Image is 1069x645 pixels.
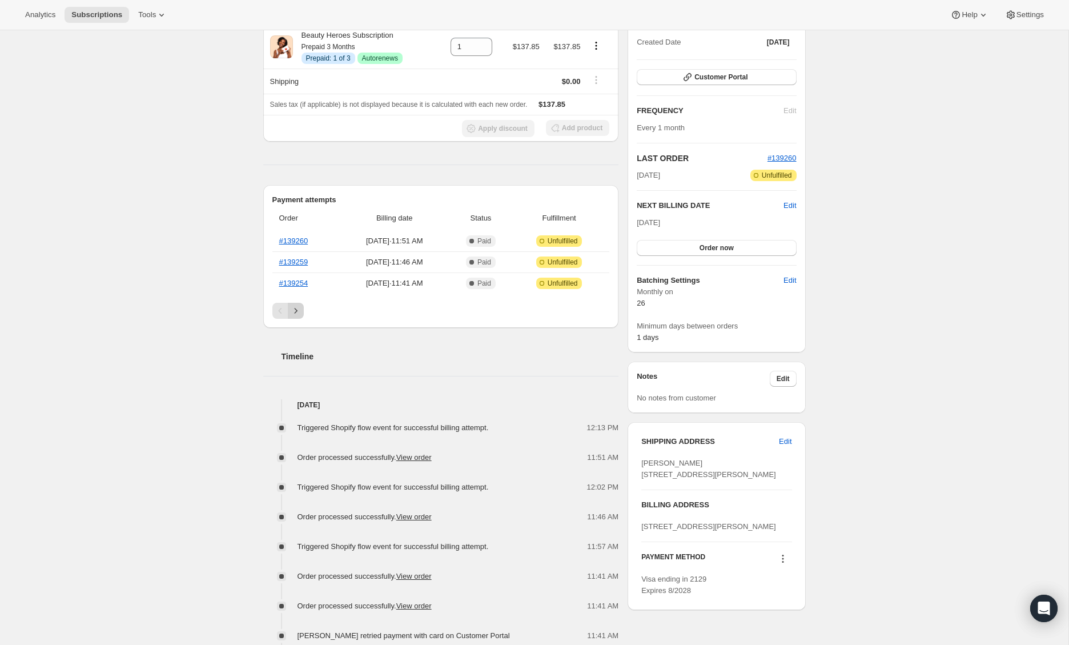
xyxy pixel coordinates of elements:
[477,279,491,288] span: Paid
[637,371,770,387] h3: Notes
[298,542,489,551] span: Triggered Shopify flow event for successful billing attempt.
[637,69,796,85] button: Customer Portal
[694,73,748,82] span: Customer Portal
[343,278,446,289] span: [DATE] · 11:41 AM
[772,432,798,451] button: Edit
[396,512,432,521] a: View order
[637,240,796,256] button: Order now
[760,34,797,50] button: [DATE]
[293,30,403,64] div: Beauty Heroes Subscription
[71,10,122,19] span: Subscriptions
[343,235,446,247] span: [DATE] · 11:51 AM
[783,200,796,211] button: Edit
[298,602,432,610] span: Order processed successfully.
[587,600,618,612] span: 11:41 AM
[777,374,790,383] span: Edit
[343,213,446,224] span: Billing date
[396,453,432,462] a: View order
[477,237,491,246] span: Paid
[1016,10,1044,19] span: Settings
[282,351,619,362] h2: Timeline
[587,482,619,493] span: 12:02 PM
[943,7,995,23] button: Help
[272,194,610,206] h2: Payment attempts
[962,10,977,19] span: Help
[762,171,792,180] span: Unfulfilled
[767,153,797,164] button: #139260
[272,206,340,231] th: Order
[767,38,790,47] span: [DATE]
[298,512,432,521] span: Order processed successfully.
[272,303,610,319] nav: Pagination
[587,74,605,86] button: Shipping actions
[641,552,705,568] h3: PAYMENT METHOD
[637,394,716,402] span: No notes from customer
[131,7,174,23] button: Tools
[553,42,580,51] span: $137.85
[637,321,796,332] span: Minimum days between orders
[477,258,491,267] span: Paid
[343,257,446,268] span: [DATE] · 11:46 AM
[298,631,510,640] span: [PERSON_NAME] retried payment with card on Customer Portal
[298,483,489,491] span: Triggered Shopify flow event for successful billing attempt.
[138,10,156,19] span: Tools
[263,399,619,411] h4: [DATE]
[637,170,660,181] span: [DATE]
[770,371,797,387] button: Edit
[538,100,565,109] span: $137.85
[637,200,783,211] h2: NEXT BILLING DATE
[279,279,308,287] a: #139254
[18,7,62,23] button: Analytics
[641,436,779,447] h3: SHIPPING ADDRESS
[25,10,55,19] span: Analytics
[637,105,783,117] h2: FREQUENCY
[587,630,618,642] span: 11:41 AM
[587,39,605,52] button: Product actions
[587,541,618,552] span: 11:57 AM
[783,275,796,286] span: Edit
[548,279,578,288] span: Unfulfilled
[637,37,681,48] span: Created Date
[396,572,432,580] a: View order
[641,522,776,531] span: [STREET_ADDRESS][PERSON_NAME]
[637,275,783,286] h6: Batching Settings
[587,422,619,434] span: 12:13 PM
[298,423,489,432] span: Triggered Shopify flow event for successful billing attempt.
[362,54,398,63] span: Autorenews
[637,286,796,298] span: Monthly on
[587,452,618,463] span: 11:51 AM
[637,218,660,227] span: [DATE]
[298,572,432,580] span: Order processed successfully.
[777,271,803,290] button: Edit
[641,575,706,595] span: Visa ending in 2129 Expires 8/2028
[270,35,293,58] img: product img
[288,303,304,319] button: Next
[587,571,618,582] span: 11:41 AM
[263,69,437,94] th: Shipping
[641,499,791,511] h3: BILLING ADDRESS
[779,436,791,447] span: Edit
[548,258,578,267] span: Unfulfilled
[396,602,432,610] a: View order
[637,299,645,307] span: 26
[998,7,1051,23] button: Settings
[270,101,528,109] span: Sales tax (if applicable) is not displayed because it is calculated with each new order.
[279,237,308,245] a: #139260
[700,243,734,253] span: Order now
[637,153,767,164] h2: LAST ORDER
[1030,595,1058,622] div: Open Intercom Messenger
[641,459,776,479] span: [PERSON_NAME] [STREET_ADDRESS][PERSON_NAME]
[65,7,129,23] button: Subscriptions
[516,213,602,224] span: Fulfillment
[562,77,581,86] span: $0.00
[298,453,432,462] span: Order processed successfully.
[767,154,797,162] a: #139260
[637,123,685,132] span: Every 1 month
[513,42,540,51] span: $137.85
[587,511,618,523] span: 11:46 AM
[279,258,308,266] a: #139259
[637,333,658,342] span: 1 days
[453,213,509,224] span: Status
